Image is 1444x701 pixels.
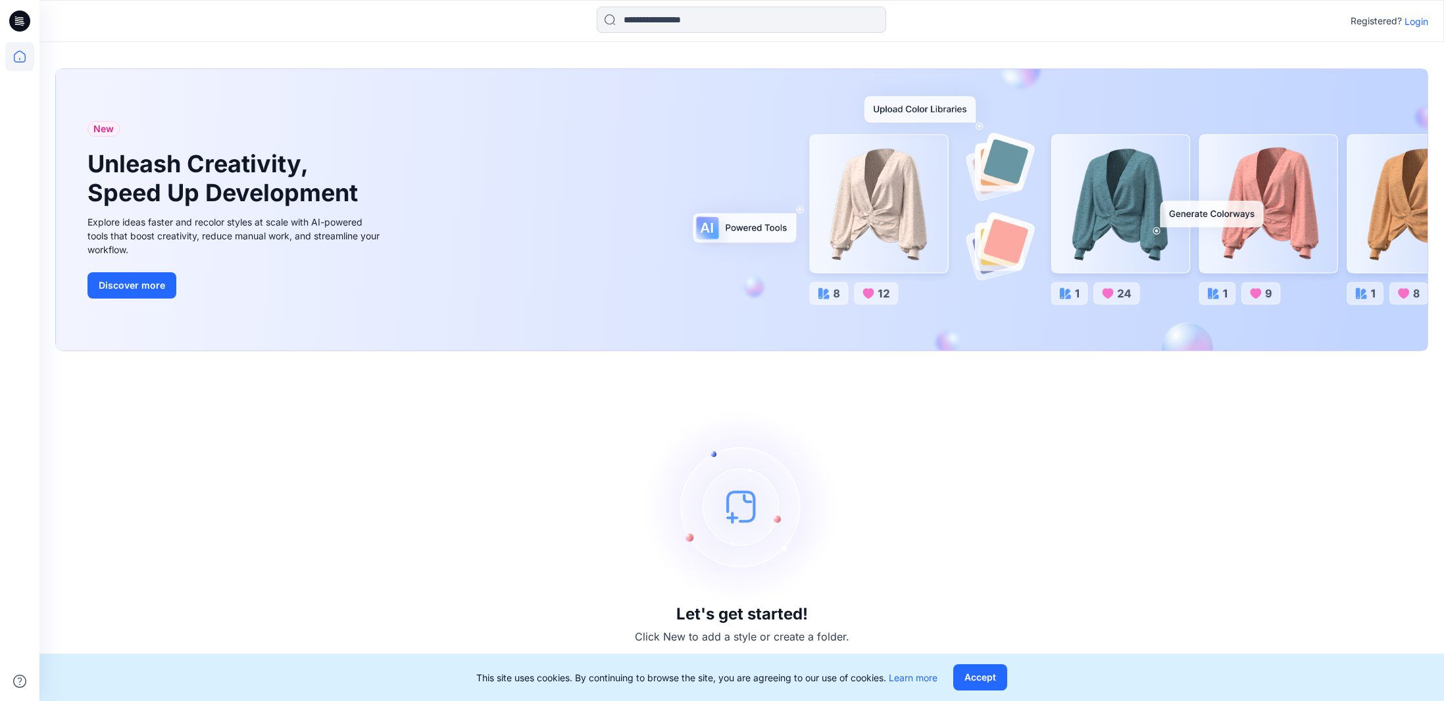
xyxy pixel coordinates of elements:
p: This site uses cookies. By continuing to browse the site, you are agreeing to our use of cookies. [476,671,937,685]
img: empty-state-image.svg [643,408,841,605]
p: Click New to add a style or create a folder. [635,629,849,644]
p: Login [1405,14,1428,28]
button: Accept [953,664,1007,690]
h3: Let's get started! [676,605,808,623]
p: Registered? [1351,13,1402,29]
span: New [93,121,114,137]
a: Discover more [87,272,384,299]
a: Learn more [889,672,937,683]
h1: Unleash Creativity, Speed Up Development [87,150,364,206]
div: Explore ideas faster and recolor styles at scale with AI-powered tools that boost creativity, red... [87,215,384,256]
button: Discover more [87,272,176,299]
